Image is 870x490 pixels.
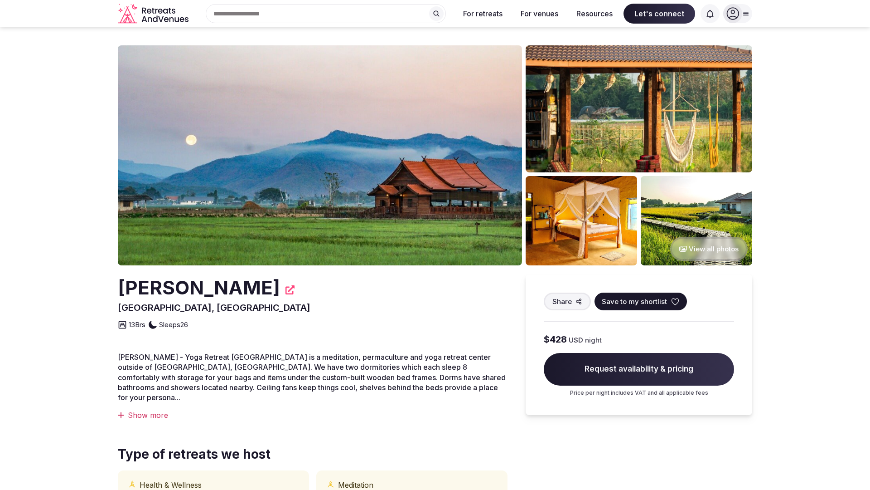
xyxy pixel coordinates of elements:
span: Sleeps 26 [159,320,188,329]
span: Type of retreats we host [118,446,271,463]
h2: [PERSON_NAME] [118,274,280,301]
button: For retreats [456,4,510,24]
span: [PERSON_NAME] - Yoga Retreat [GEOGRAPHIC_DATA] is a meditation, permaculture and yoga retreat cen... [118,353,506,402]
button: Share [544,293,591,310]
span: Share [552,297,572,306]
span: night [585,335,602,345]
div: Show more [118,410,507,420]
span: [GEOGRAPHIC_DATA], [GEOGRAPHIC_DATA] [118,302,310,313]
span: USD [569,335,583,345]
span: Let's connect [623,4,695,24]
img: Venue gallery photo [641,176,752,265]
svg: Retreats and Venues company logo [118,4,190,24]
button: View all photos [670,237,748,261]
a: Visit the homepage [118,4,190,24]
span: 13 Brs [129,320,145,329]
span: $428 [544,333,567,346]
img: Venue gallery photo [526,176,637,265]
button: Resources [569,4,620,24]
button: For venues [513,4,565,24]
span: Request availability & pricing [544,353,734,386]
button: Save to my shortlist [594,293,687,310]
img: Venue gallery photo [526,45,752,172]
span: Save to my shortlist [602,297,667,306]
p: Price per night includes VAT and all applicable fees [544,389,734,397]
img: Venue cover photo [118,45,522,265]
